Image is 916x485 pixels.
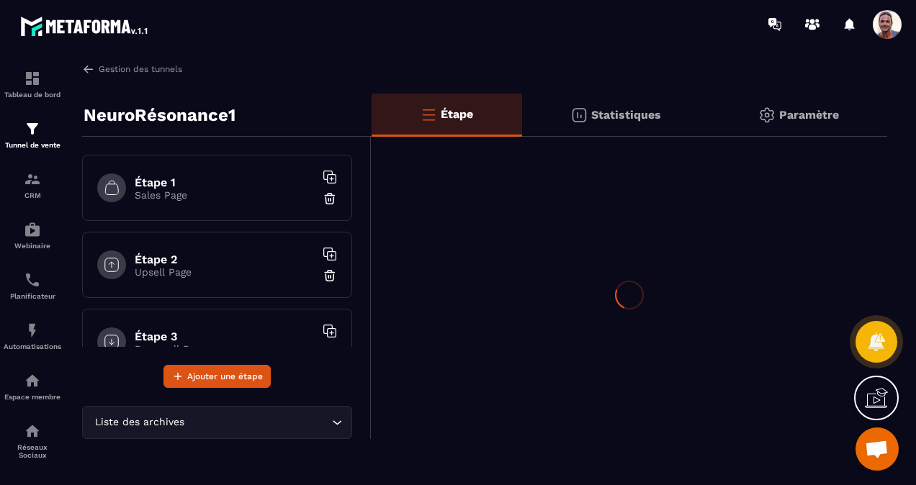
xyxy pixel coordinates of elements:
[4,292,61,300] p: Planificateur
[4,59,61,109] a: formationformationTableau de bord
[82,63,95,76] img: arrow
[4,412,61,470] a: social-networksocial-networkRéseaux Sociaux
[187,414,328,430] input: Search for option
[758,106,776,124] img: setting-gr.5f69749f.svg
[187,369,263,384] span: Ajouter une étape
[323,191,337,206] img: trash
[441,107,473,121] p: Étape
[135,266,315,278] p: Upsell Page
[4,242,61,250] p: Webinaire
[323,268,337,283] img: trash
[24,322,41,339] img: automations
[20,13,150,39] img: logo
[4,311,61,361] a: automationsautomationsAutomatisations
[24,422,41,440] img: social-network
[4,210,61,260] a: automationsautomationsWebinaire
[135,253,315,266] h6: Étape 2
[135,343,315,355] p: Downsell Page
[135,176,315,189] h6: Étape 1
[4,260,61,311] a: schedulerschedulerPlanificateur
[4,160,61,210] a: formationformationCRM
[82,63,182,76] a: Gestion des tunnels
[91,414,187,430] span: Liste des archives
[24,372,41,389] img: automations
[420,106,437,123] img: bars-o.4a397970.svg
[82,406,352,439] div: Search for option
[84,101,235,130] p: NeuroRésonance1
[4,91,61,99] p: Tableau de bord
[24,221,41,238] img: automations
[591,108,661,122] p: Statistiques
[4,443,61,459] p: Réseaux Sociaux
[4,141,61,149] p: Tunnel de vente
[24,120,41,137] img: formation
[4,191,61,199] p: CRM
[163,365,271,388] button: Ajouter une étape
[24,171,41,188] img: formation
[4,343,61,350] p: Automatisations
[135,189,315,201] p: Sales Page
[4,109,61,160] a: formationformationTunnel de vente
[4,361,61,412] a: automationsautomationsEspace membre
[856,427,899,471] a: Ouvrir le chat
[135,330,315,343] h6: Étape 3
[24,70,41,87] img: formation
[779,108,839,122] p: Paramètre
[4,393,61,401] p: Espace membre
[570,106,588,124] img: stats.20deebd0.svg
[323,345,337,360] img: trash
[24,271,41,289] img: scheduler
